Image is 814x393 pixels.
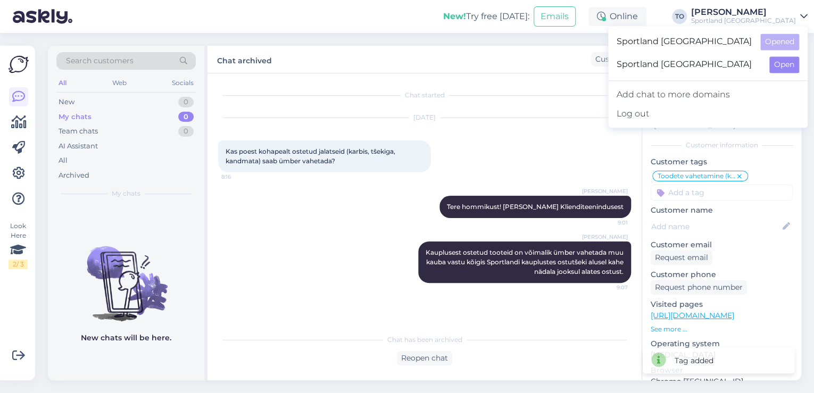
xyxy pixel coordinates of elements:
[691,16,796,25] div: Sportland [GEOGRAPHIC_DATA]
[651,299,793,310] p: Visited pages
[226,147,397,165] span: Kas poest kohapealt ostetud jalatseid (karbis, tŝekiga, kandmata) saab ümber vahetada?
[588,219,628,227] span: 9:01
[651,140,793,150] div: Customer information
[443,11,466,21] b: New!
[608,85,808,104] a: Add chat to more domains
[59,170,89,181] div: Archived
[59,97,74,107] div: New
[651,250,712,265] div: Request email
[617,56,761,73] span: Sportland [GEOGRAPHIC_DATA]
[651,269,793,280] p: Customer phone
[651,280,747,295] div: Request phone number
[651,338,793,349] p: Operating system
[651,324,793,334] p: See more ...
[9,260,28,269] div: 2 / 3
[178,126,194,137] div: 0
[81,332,171,344] p: New chats will be here.
[672,9,687,24] div: TO
[588,283,628,291] span: 9:07
[56,76,69,90] div: All
[170,76,196,90] div: Socials
[651,205,793,216] p: Customer name
[218,90,631,100] div: Chat started
[110,76,129,90] div: Web
[651,221,780,232] input: Add name
[760,34,799,50] button: Opened
[59,141,98,152] div: AI Assistant
[591,54,633,65] div: Customer
[48,227,204,323] img: No chats
[658,173,736,179] span: Toodete vahetamine (kauplus)
[617,34,752,50] span: Sportland [GEOGRAPHIC_DATA]
[447,203,624,211] span: Tere hommikust! [PERSON_NAME] Klienditeenindusest
[582,233,628,241] span: [PERSON_NAME]
[9,221,28,269] div: Look Here
[582,187,628,195] span: [PERSON_NAME]
[9,54,29,74] img: Askly Logo
[608,104,808,123] div: Log out
[443,10,529,23] div: Try free [DATE]:
[221,173,261,181] span: 8:16
[651,311,734,320] a: [URL][DOMAIN_NAME]
[534,6,576,27] button: Emails
[651,156,793,168] p: Customer tags
[59,112,92,122] div: My chats
[588,7,646,26] div: Online
[59,155,68,166] div: All
[397,351,452,365] div: Reopen chat
[675,355,713,366] div: Tag added
[691,8,796,16] div: [PERSON_NAME]
[178,97,194,107] div: 0
[112,189,140,198] span: My chats
[691,8,808,25] a: [PERSON_NAME]Sportland [GEOGRAPHIC_DATA]
[387,335,462,345] span: Chat has been archived
[59,126,98,137] div: Team chats
[426,248,625,275] span: Kauplusest ostetud tooteid on võimalik ümber vahetada muu kauba vastu kõigis Sportlandi kaupluste...
[217,52,272,66] label: Chat archived
[651,239,793,250] p: Customer email
[651,185,793,200] input: Add a tag
[218,113,631,122] div: [DATE]
[178,112,194,122] div: 0
[66,55,134,66] span: Search customers
[769,56,799,73] button: Open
